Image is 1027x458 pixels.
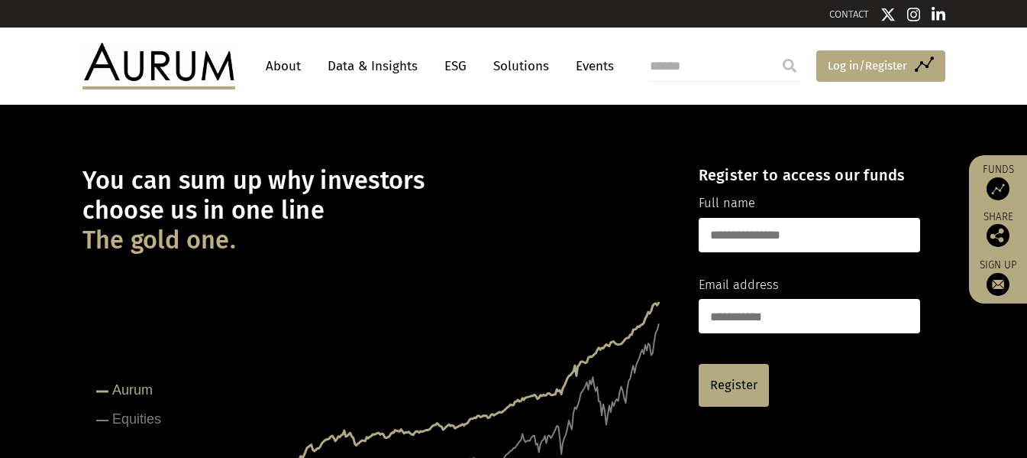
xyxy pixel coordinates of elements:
img: Share this post [987,224,1009,247]
img: Aurum [82,43,235,89]
a: Register [699,364,769,407]
a: Events [568,52,614,80]
img: Access Funds [987,177,1009,200]
input: Submit [774,50,805,81]
div: Share [977,212,1019,247]
img: Sign up to our newsletter [987,273,1009,296]
span: Log in/Register [828,57,907,75]
img: Twitter icon [880,7,896,22]
a: Sign up [977,258,1019,296]
a: Solutions [486,52,557,80]
h1: You can sum up why investors choose us in one line [82,166,672,255]
a: About [258,52,308,80]
tspan: Equities [112,411,161,427]
a: Data & Insights [320,52,425,80]
img: Instagram icon [907,7,921,22]
img: Linkedin icon [932,7,945,22]
a: CONTACT [829,8,869,20]
label: Full name [699,193,755,213]
a: ESG [437,52,474,80]
label: Email address [699,275,779,295]
tspan: Aurum [112,382,153,398]
span: The gold one. [82,226,236,255]
a: Log in/Register [816,50,945,83]
h4: Register to access our funds [699,166,920,184]
a: Funds [977,163,1019,200]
